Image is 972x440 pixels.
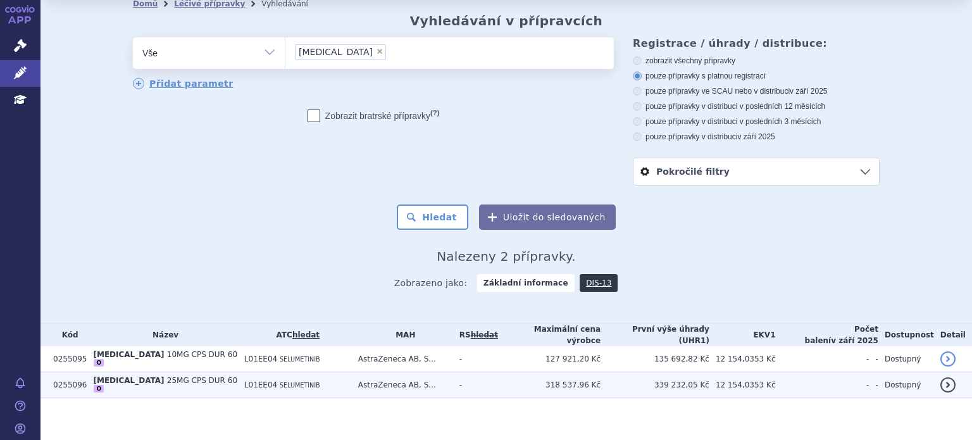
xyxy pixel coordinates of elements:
[878,324,934,346] th: Dostupnost
[498,346,601,372] td: 127 921,20 Kč
[453,324,498,346] th: RS
[352,346,453,372] td: AstraZeneca AB, S...
[633,71,880,81] label: pouze přípravky s platnou registrací
[601,372,709,398] td: 339 232,05 Kč
[633,158,879,185] a: Pokročilé filtry
[93,376,164,385] span: [MEDICAL_DATA]
[292,330,320,339] a: hledat
[244,380,277,389] span: L01EE04
[352,324,453,346] th: MAH
[94,359,104,367] div: O
[167,350,237,359] span: 10MG CPS DUR 60
[430,109,439,117] abbr: (?)
[479,204,616,230] button: Uložit do sledovaných
[940,377,956,393] a: detail
[94,385,104,393] div: O
[471,330,498,339] del: hledat
[633,56,880,66] label: zobrazit všechny přípravky
[453,346,498,372] td: -
[776,324,878,346] th: Počet balení
[601,324,709,346] th: První výše úhrady (UHR1)
[934,324,972,346] th: Detail
[633,132,880,142] label: pouze přípravky v distribuci
[831,336,878,345] span: v září 2025
[299,47,373,56] span: [MEDICAL_DATA]
[776,346,869,372] td: -
[471,330,498,339] a: vyhledávání neobsahuje žádnou platnou referenční skupinu
[133,78,234,89] a: Přidat parametr
[397,204,468,230] button: Hledat
[580,274,618,292] a: DIS-13
[633,101,880,111] label: pouze přípravky v distribuci v posledních 12 měsících
[238,324,352,346] th: ATC
[869,346,878,372] td: -
[93,350,164,359] span: [MEDICAL_DATA]
[477,274,575,292] strong: Základní informace
[47,372,87,398] td: 0255096
[878,346,934,372] td: Dostupný
[633,86,880,96] label: pouze přípravky ve SCAU nebo v distribuci
[869,372,878,398] td: -
[633,37,880,49] h3: Registrace / úhrady / distribuce:
[244,355,277,363] span: L01EE04
[280,356,320,363] span: SELUMETINIB
[390,44,397,60] input: [MEDICAL_DATA]
[776,372,869,398] td: -
[394,274,468,292] span: Zobrazeno jako:
[47,346,87,372] td: 0255095
[498,324,601,346] th: Maximální cena výrobce
[709,324,776,346] th: EKV1
[308,110,440,122] label: Zobrazit bratrské přípravky
[940,351,956,367] a: detail
[790,87,827,96] span: v září 2025
[280,382,320,389] span: SELUMETINIB
[878,372,934,398] td: Dostupný
[410,13,603,28] h2: Vyhledávání v přípravcích
[601,346,709,372] td: 135 692,82 Kč
[47,324,87,346] th: Kód
[87,324,237,346] th: Název
[167,376,237,385] span: 25MG CPS DUR 60
[737,132,775,141] span: v září 2025
[498,372,601,398] td: 318 537,96 Kč
[633,116,880,127] label: pouze přípravky v distribuci v posledních 3 měsících
[709,346,776,372] td: 12 154,0353 Kč
[437,249,576,264] span: Nalezeny 2 přípravky.
[376,47,383,55] span: ×
[453,372,498,398] td: -
[352,372,453,398] td: AstraZeneca AB, S...
[709,372,776,398] td: 12 154,0353 Kč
